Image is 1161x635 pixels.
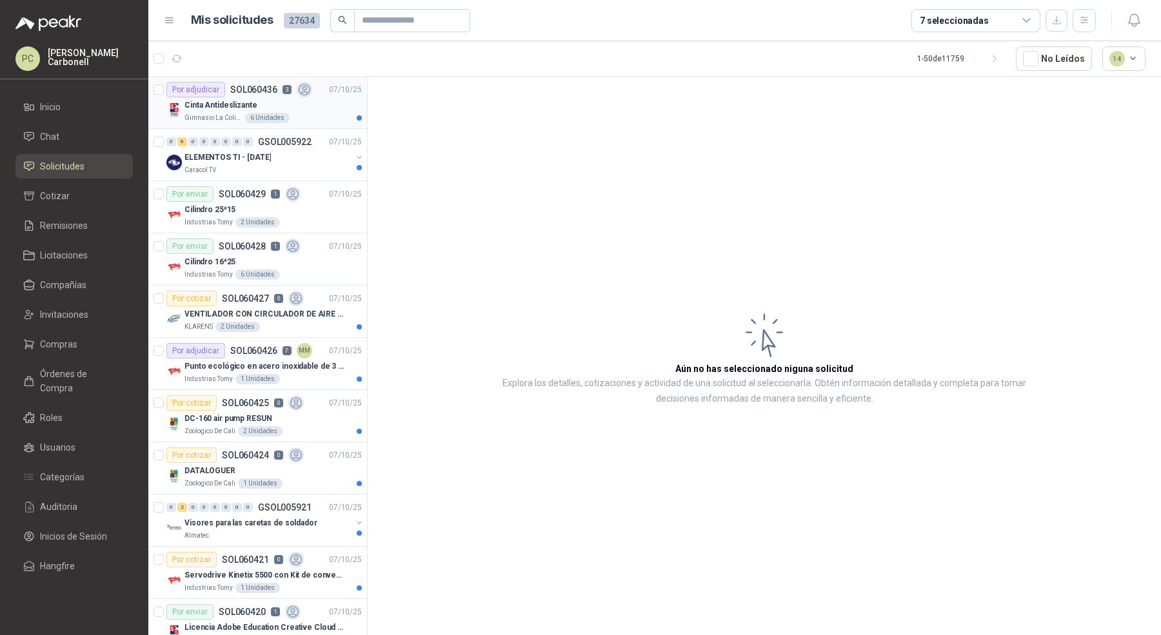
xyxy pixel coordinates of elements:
[40,529,107,543] span: Inicios de Sesión
[166,604,213,620] div: Por enviar
[15,494,133,519] a: Auditoria
[148,390,367,442] a: Por cotizarSOL060425007/10/25 Company LogoDC-160 air pump RESUNZoologico De Cali2 Unidades
[235,269,280,280] div: 6 Unidades
[184,360,345,373] p: Punto ecológico en acero inoxidable de 3 puestos, con capacidad para 53 Litros por cada división.
[166,447,217,463] div: Por cotizar
[271,607,280,616] p: 1
[148,77,367,129] a: Por adjudicarSOL060436307/10/25 Company LogoCinta AntideslizanteGimnasio La Colina6 Unidades
[166,103,182,118] img: Company Logo
[15,184,133,208] a: Cotizar
[221,137,231,146] div: 0
[184,322,213,332] p: KLARENS
[15,95,133,119] a: Inicio
[271,242,280,251] p: 1
[184,621,345,634] p: Licencia Adobe Education Creative Cloud for enterprise license lab and classroom
[329,345,362,357] p: 07/10/25
[166,500,364,541] a: 0 2 0 0 0 0 0 0 GSOL00592107/10/25 Company LogoVisores para las caretas de soldadorAlmatec
[166,137,176,146] div: 0
[222,294,269,303] p: SOL060427
[274,555,283,564] p: 0
[184,465,235,477] p: DATALOGUER
[40,470,84,484] span: Categorías
[232,503,242,512] div: 0
[1102,46,1146,71] button: 14
[166,468,182,484] img: Company Logo
[166,520,182,536] img: Company Logo
[274,294,283,303] p: 0
[15,524,133,549] a: Inicios de Sesión
[329,293,362,305] p: 07/10/25
[184,113,243,123] p: Gimnasio La Colina
[329,606,362,618] p: 07/10/25
[166,572,182,588] img: Company Logo
[329,240,362,253] p: 07/10/25
[219,607,266,616] p: SOL060420
[166,416,182,431] img: Company Logo
[191,11,273,30] h1: Mis solicitudes
[148,233,367,286] a: Por enviarSOL060428107/10/25 Company LogoCilindro 16*25Industrias Tomy6 Unidades
[258,503,312,512] p: GSOL005921
[284,13,320,28] span: 27634
[184,374,233,384] p: Industrias Tomy
[245,113,290,123] div: 6 Unidades
[15,465,133,489] a: Categorías
[222,398,269,407] p: SOL060425
[15,213,133,238] a: Remisiones
[40,248,88,262] span: Licitaciones
[177,503,187,512] div: 2
[230,346,277,355] p: SOL060426
[184,151,271,164] p: ELEMENTOS TI - [DATE]
[199,137,209,146] div: 0
[215,322,260,332] div: 2 Unidades
[235,217,280,228] div: 2 Unidades
[15,405,133,430] a: Roles
[15,154,133,179] a: Solicitudes
[184,426,235,436] p: Zoologico De Cali
[920,14,989,28] div: 7 seleccionadas
[40,411,63,425] span: Roles
[40,440,75,454] span: Usuarios
[497,376,1032,407] p: Explora los detalles, cotizaciones y actividad de una solicitud al seleccionarla. Obtén informaci...
[329,449,362,462] p: 07/10/25
[329,136,362,148] p: 07/10/25
[184,256,235,268] p: Cilindro 16*25
[221,503,231,512] div: 0
[40,367,121,395] span: Órdenes de Compra
[40,559,75,573] span: Hangfire
[329,84,362,96] p: 07/10/25
[40,500,77,514] span: Auditoria
[15,362,133,400] a: Órdenes de Compra
[184,217,233,228] p: Industrias Tomy
[148,547,367,599] a: Por cotizarSOL060421007/10/25 Company LogoServodrive Kinetix 5500 con Kit de conversión y filtro ...
[40,100,61,114] span: Inicio
[917,48,1006,69] div: 1 - 50 de 11759
[184,308,345,320] p: VENTILADOR CON CIRCULADOR DE AIRE MULTIPROPOSITO XPOWER DE 14"
[15,332,133,357] a: Compras
[184,204,235,216] p: Cilindro 25*15
[166,395,217,411] div: Por cotizar
[40,159,84,173] span: Solicitudes
[1016,46,1092,71] button: No Leídos
[184,165,216,175] p: Caracol TV
[329,188,362,200] p: 07/10/25
[40,189,70,203] span: Cotizar
[338,15,347,24] span: search
[15,124,133,149] a: Chat
[40,278,86,292] span: Compañías
[238,426,283,436] div: 2 Unidades
[15,46,40,71] div: PC
[675,362,853,376] h3: Aún no has seleccionado niguna solicitud
[283,85,292,94] p: 3
[166,311,182,327] img: Company Logo
[235,374,280,384] div: 1 Unidades
[166,186,213,202] div: Por enviar
[219,190,266,199] p: SOL060429
[258,137,312,146] p: GSOL005922
[210,137,220,146] div: 0
[184,583,233,593] p: Industrias Tomy
[166,503,176,512] div: 0
[199,503,209,512] div: 0
[166,364,182,379] img: Company Logo
[15,554,133,578] a: Hangfire
[48,48,133,66] p: [PERSON_NAME] Carbonell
